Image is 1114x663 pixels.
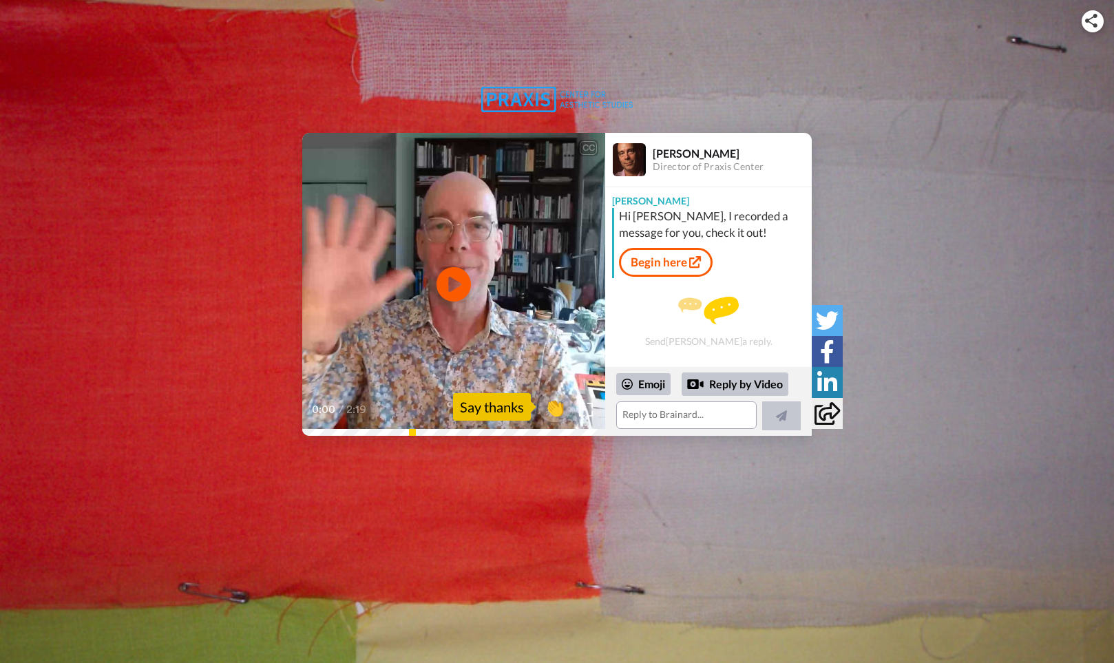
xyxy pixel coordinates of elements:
[682,372,788,396] div: Reply by Video
[481,87,633,112] img: logo
[580,141,597,155] div: CC
[1085,14,1097,28] img: ic_share.svg
[346,401,370,418] span: 2:19
[605,187,812,208] div: [PERSON_NAME]
[538,396,572,418] span: 👏
[579,403,593,417] img: Full screen
[619,208,808,241] div: Hi [PERSON_NAME], I recorded a message for you, check it out!
[616,373,671,395] div: Emoji
[653,161,811,173] div: Director of Praxis Center
[619,248,713,277] a: Begin here
[678,297,739,324] img: message.svg
[339,401,344,418] span: /
[453,393,531,421] div: Say thanks
[653,147,811,160] div: [PERSON_NAME]
[687,376,704,392] div: Reply by Video
[538,391,572,422] button: 👏
[312,401,336,418] span: 0:00
[613,143,646,176] img: Profile Image
[605,284,812,360] div: Send [PERSON_NAME] a reply.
